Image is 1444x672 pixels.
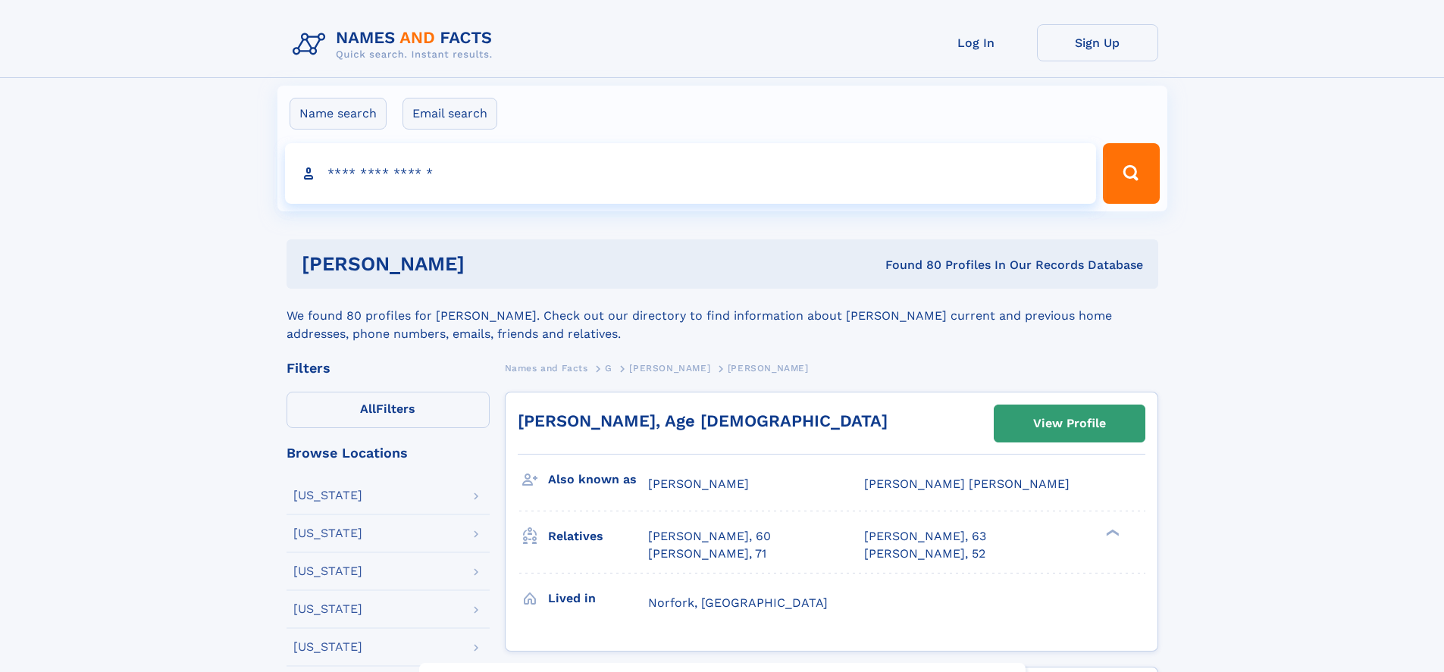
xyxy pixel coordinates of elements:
div: [US_STATE] [293,565,362,577]
label: Filters [287,392,490,428]
a: [PERSON_NAME] [629,358,710,377]
div: [US_STATE] [293,527,362,539]
span: G [605,363,612,374]
span: Norfork, [GEOGRAPHIC_DATA] [648,595,828,610]
span: [PERSON_NAME] [728,363,809,374]
h3: Lived in [548,586,648,611]
a: Log In [916,24,1037,61]
a: [PERSON_NAME], 71 [648,545,766,562]
div: Filters [287,361,490,375]
a: View Profile [995,405,1145,442]
span: [PERSON_NAME] [648,477,749,491]
h3: Relatives [548,524,648,549]
button: Search Button [1103,143,1159,204]
span: [PERSON_NAME] [629,363,710,374]
div: ❯ [1102,528,1120,538]
a: G [605,358,612,377]
div: View Profile [1033,406,1106,441]
span: All [360,402,376,416]
div: [US_STATE] [293,603,362,615]
div: [US_STATE] [293,489,362,502]
a: Sign Up [1037,24,1158,61]
div: [US_STATE] [293,641,362,653]
a: [PERSON_NAME], Age [DEMOGRAPHIC_DATA] [518,411,888,430]
span: [PERSON_NAME] [PERSON_NAME] [864,477,1070,491]
label: Name search [290,98,387,130]
h1: [PERSON_NAME] [302,255,675,273]
div: Found 80 Profiles In Our Records Database [675,257,1143,273]
a: Names and Facts [505,358,588,377]
a: [PERSON_NAME], 60 [648,528,771,545]
img: Logo Names and Facts [287,24,505,65]
h3: Also known as [548,467,648,492]
a: [PERSON_NAME], 52 [864,545,985,562]
a: [PERSON_NAME], 63 [864,528,986,545]
div: We found 80 profiles for [PERSON_NAME]. Check out our directory to find information about [PERSON... [287,289,1158,343]
label: Email search [403,98,497,130]
input: search input [285,143,1097,204]
div: Browse Locations [287,446,490,460]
